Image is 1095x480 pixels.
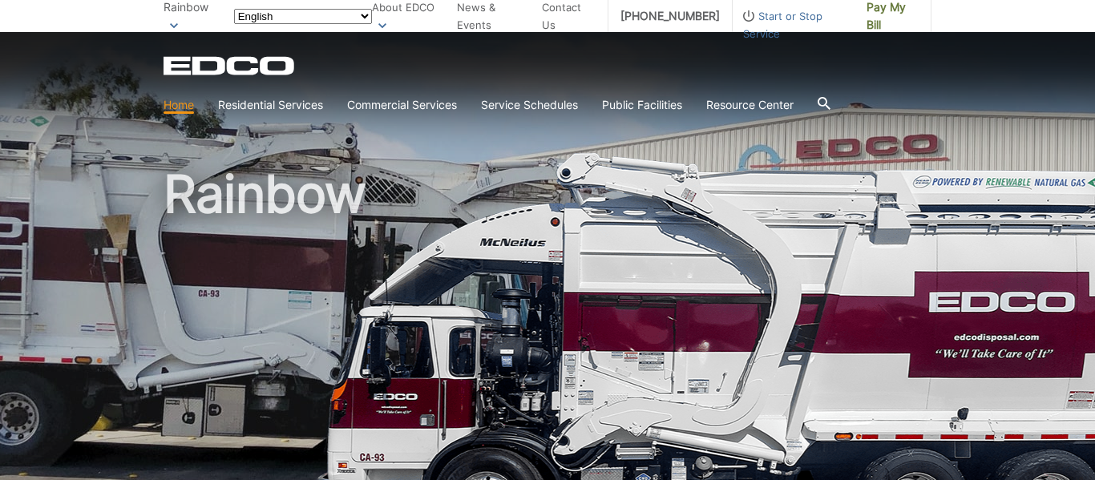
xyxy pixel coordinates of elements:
a: Service Schedules [481,96,578,114]
a: EDCD logo. Return to the homepage. [164,56,297,75]
a: Commercial Services [347,96,457,114]
a: Public Facilities [602,96,682,114]
a: Resource Center [706,96,794,114]
select: Select a language [234,9,372,24]
a: Home [164,96,194,114]
a: Residential Services [218,96,323,114]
